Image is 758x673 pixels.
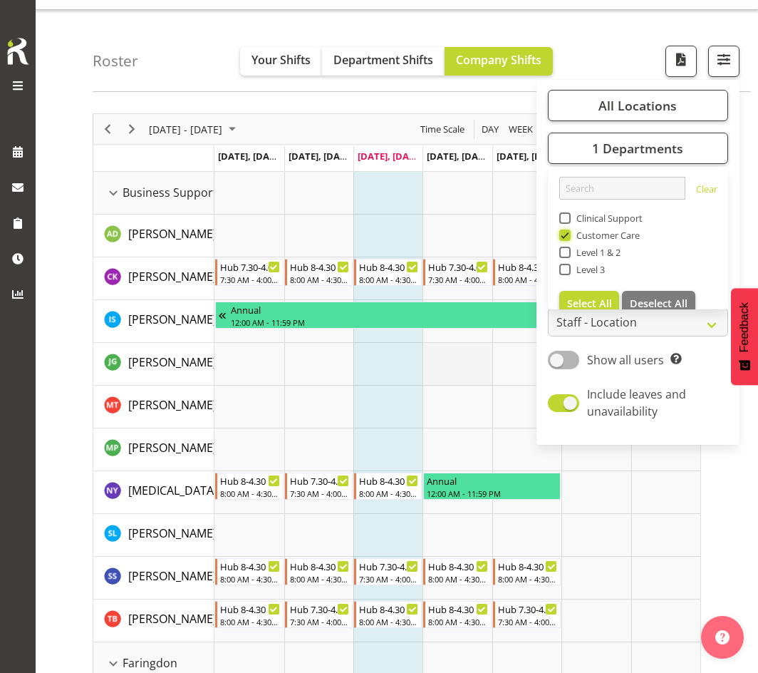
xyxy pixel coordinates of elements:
div: 8:00 AM - 4:30 PM [359,488,418,499]
button: Next [123,120,142,138]
div: 8:00 AM - 4:30 PM [498,274,557,285]
button: Feedback - Show survey [731,288,758,385]
td: Sarah Lamont resource [93,514,214,557]
button: Download a PDF of the roster according to the set date range. [665,46,697,77]
div: Hub 8-4.30 [220,602,279,616]
span: [DATE], [DATE] [289,150,353,163]
span: [DATE], [DATE] [218,150,283,163]
div: Hub 8-4.30 [359,260,418,274]
span: [PERSON_NAME] [128,440,217,456]
span: Business Support Office [123,184,251,201]
span: Time Scale [419,120,466,138]
div: Tyla Boyd"s event - Hub 8-4.30 Begin From Monday, August 25, 2025 at 8:00:00 AM GMT+12:00 Ends At... [215,601,283,628]
span: [PERSON_NAME] [128,354,217,370]
td: Business Support Office resource [93,172,214,215]
div: Hub 7.30-4.00 [498,602,557,616]
div: Tyla Boyd"s event - Hub 8-4.30 Begin From Wednesday, August 27, 2025 at 8:00:00 AM GMT+12:00 Ends... [354,601,422,628]
span: [DATE], [DATE] [358,150,422,163]
a: [PERSON_NAME] [128,610,217,627]
div: Hub 8-4.30 [498,559,557,573]
span: Include leaves and unavailability [587,386,686,419]
td: Chloe Kim resource [93,257,214,300]
button: Timeline Week [507,120,536,138]
button: Deselect All [622,291,695,317]
div: Savita Savita"s event - Hub 8-4.30 Begin From Thursday, August 28, 2025 at 8:00:00 AM GMT+12:00 E... [423,558,491,585]
input: Search [559,177,685,200]
span: [PERSON_NAME] [128,226,217,242]
div: 7:30 AM - 4:00 PM [290,488,349,499]
td: Nikita Yates resource [93,471,214,514]
td: Michelle Thomas resource [93,386,214,428]
td: Aleea Devenport resource [93,215,214,257]
td: Isabel Simcox resource [93,300,214,343]
button: August 25 - 31, 2025 [147,120,242,138]
button: Department Shifts [322,47,445,76]
div: Annual [231,302,671,317]
span: [PERSON_NAME] [128,568,217,584]
span: Feedback [738,302,751,352]
button: Select All [559,291,620,317]
span: Faringdon [123,654,177,672]
button: Timeline Day [479,120,502,138]
button: 1 Departments [548,133,728,164]
a: [PERSON_NAME] [128,439,217,456]
div: 8:00 AM - 4:30 PM [220,573,279,585]
div: Savita Savita"s event - Hub 8-4.30 Begin From Tuesday, August 26, 2025 at 8:00:00 AM GMT+12:00 En... [285,558,353,585]
span: 1 Departments [592,140,683,157]
div: Hub 7.30-4.00 [220,260,279,274]
button: All Locations [548,90,728,121]
div: Hub 7.30-4.00 [290,602,349,616]
img: help-xxl-2.png [715,630,730,644]
h4: Roster [93,53,138,69]
a: [MEDICAL_DATA][PERSON_NAME] [128,482,306,499]
td: Savita Savita resource [93,557,214,600]
div: 8:00 AM - 4:30 PM [359,616,418,627]
div: 7:30 AM - 4:00 PM [220,274,279,285]
div: Annual [427,473,557,488]
span: Day [480,120,500,138]
span: Week [507,120,534,138]
div: 7:30 AM - 4:00 PM [359,573,418,585]
div: 8:00 AM - 4:30 PM [359,274,418,285]
div: Tyla Boyd"s event - Hub 8-4.30 Begin From Thursday, August 28, 2025 at 8:00:00 AM GMT+12:00 Ends ... [423,601,491,628]
div: Isabel Simcox"s event - Annual Begin From Friday, August 22, 2025 at 12:00:00 AM GMT+12:00 Ends A... [215,302,700,329]
div: Hub 8-4.30 [220,473,279,488]
button: Time Scale [418,120,467,138]
div: Tyla Boyd"s event - Hub 7.30-4.00 Begin From Friday, August 29, 2025 at 7:30:00 AM GMT+12:00 Ends... [493,601,561,628]
span: Select All [567,297,612,310]
span: All Locations [598,97,677,114]
span: Company Shifts [456,52,541,68]
div: Savita Savita"s event - Hub 7.30-4.00 Begin From Wednesday, August 27, 2025 at 7:30:00 AM GMT+12:... [354,558,422,585]
div: Hub 7.30-4.00 [290,473,349,488]
div: Hub 7.30-4.00 [359,559,418,573]
a: [PERSON_NAME] [128,225,217,242]
span: [MEDICAL_DATA][PERSON_NAME] [128,483,306,498]
div: Hub 8-4.30 [290,260,349,274]
a: [PERSON_NAME] [128,354,217,371]
button: Company Shifts [445,47,553,76]
div: Tyla Boyd"s event - Hub 7.30-4.00 Begin From Tuesday, August 26, 2025 at 7:30:00 AM GMT+12:00 End... [285,601,353,628]
div: Nikita Yates"s event - Annual Begin From Thursday, August 28, 2025 at 12:00:00 AM GMT+12:00 Ends ... [423,473,561,500]
a: [PERSON_NAME] [128,567,217,585]
span: Level 1 & 2 [571,247,621,258]
div: Hub 8-4.30 [498,260,557,274]
div: Nikita Yates"s event - Hub 8-4.30 Begin From Wednesday, August 27, 2025 at 8:00:00 AM GMT+12:00 E... [354,473,422,500]
div: Hub 7.30-4.00 [428,260,487,274]
div: 8:00 AM - 4:30 PM [428,616,487,627]
div: 12:00 AM - 11:59 PM [427,488,557,499]
div: Hub 8-4.30 [359,602,418,616]
span: Customer Care [571,230,640,241]
a: Clear [696,183,717,200]
button: Your Shifts [240,47,322,76]
div: Hub 8-4.30 [359,473,418,488]
span: [DATE] - [DATE] [147,120,224,138]
div: Hub 8-4.30 [428,602,487,616]
div: Hub 8-4.30 [290,559,349,573]
div: Savita Savita"s event - Hub 8-4.30 Begin From Friday, August 29, 2025 at 8:00:00 AM GMT+12:00 End... [493,558,561,585]
div: 12:00 AM - 11:59 PM [231,317,671,328]
div: 8:00 AM - 4:30 PM [290,274,349,285]
td: Millie Pumphrey resource [93,428,214,471]
div: Previous [95,114,120,144]
td: Janine Grundler resource [93,343,214,386]
button: Filter Shifts [708,46,739,77]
